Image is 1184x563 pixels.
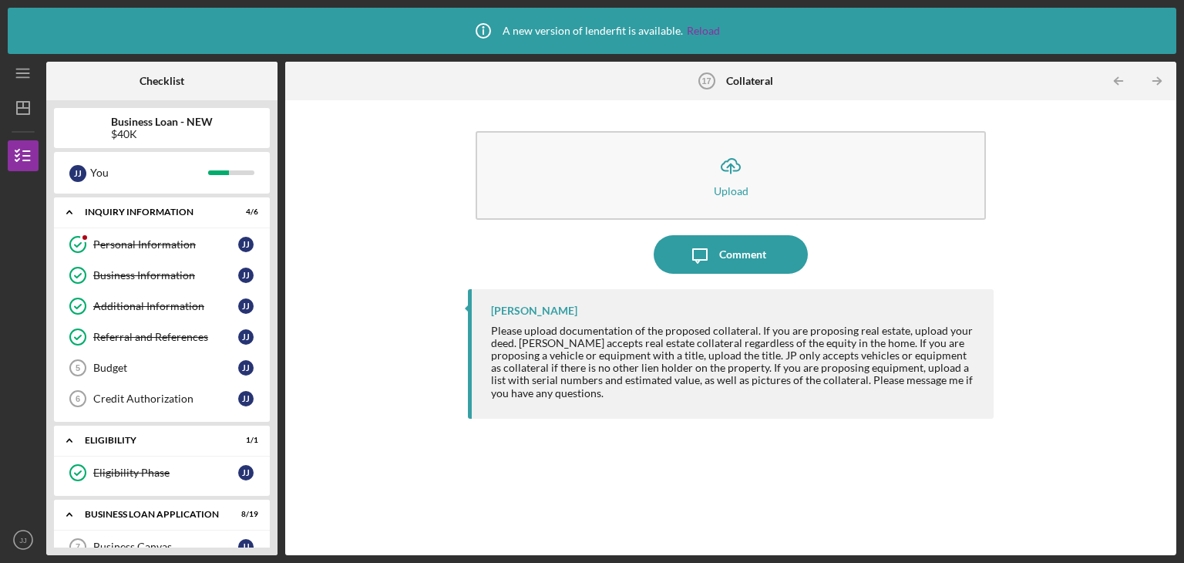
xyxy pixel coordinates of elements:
[85,436,220,445] div: ELIGIBILITY
[93,331,238,343] div: Referral and References
[93,393,238,405] div: Credit Authorization
[62,291,262,322] a: Additional InformationJJ
[19,536,27,544] text: JJ
[111,116,213,128] b: Business Loan - NEW
[93,541,238,553] div: Business Canvas
[230,436,258,445] div: 1 / 1
[238,391,254,406] div: J J
[464,12,720,50] div: A new version of lenderfit is available.
[76,363,80,373] tspan: 5
[69,165,86,182] div: J J
[238,465,254,480] div: J J
[85,207,220,217] div: INQUIRY INFORMATION
[93,362,238,374] div: Budget
[62,531,262,562] a: 7Business CanvasJJ
[238,539,254,555] div: J J
[93,269,238,281] div: Business Information
[90,160,208,186] div: You
[702,76,711,86] tspan: 17
[93,300,238,312] div: Additional Information
[654,235,808,274] button: Comment
[85,510,220,519] div: BUSINESS LOAN APPLICATION
[238,237,254,252] div: J J
[62,229,262,260] a: Personal InformationJJ
[62,352,262,383] a: 5BudgetJJ
[93,467,238,479] div: Eligibility Phase
[726,75,773,87] b: Collateral
[238,329,254,345] div: J J
[230,207,258,217] div: 4 / 6
[238,298,254,314] div: J J
[76,542,80,551] tspan: 7
[719,235,766,274] div: Comment
[93,238,238,251] div: Personal Information
[230,510,258,519] div: 8 / 19
[238,268,254,283] div: J J
[714,185,748,197] div: Upload
[140,75,184,87] b: Checklist
[491,325,978,399] div: Please upload documentation of the proposed collateral. If you are proposing real estate, upload ...
[62,322,262,352] a: Referral and ReferencesJJ
[687,25,720,37] a: Reload
[238,360,254,376] div: J J
[476,131,986,220] button: Upload
[8,524,39,555] button: JJ
[491,305,577,317] div: [PERSON_NAME]
[76,394,80,403] tspan: 6
[62,260,262,291] a: Business InformationJJ
[111,128,213,140] div: $40K
[62,383,262,414] a: 6Credit AuthorizationJJ
[62,457,262,488] a: Eligibility PhaseJJ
